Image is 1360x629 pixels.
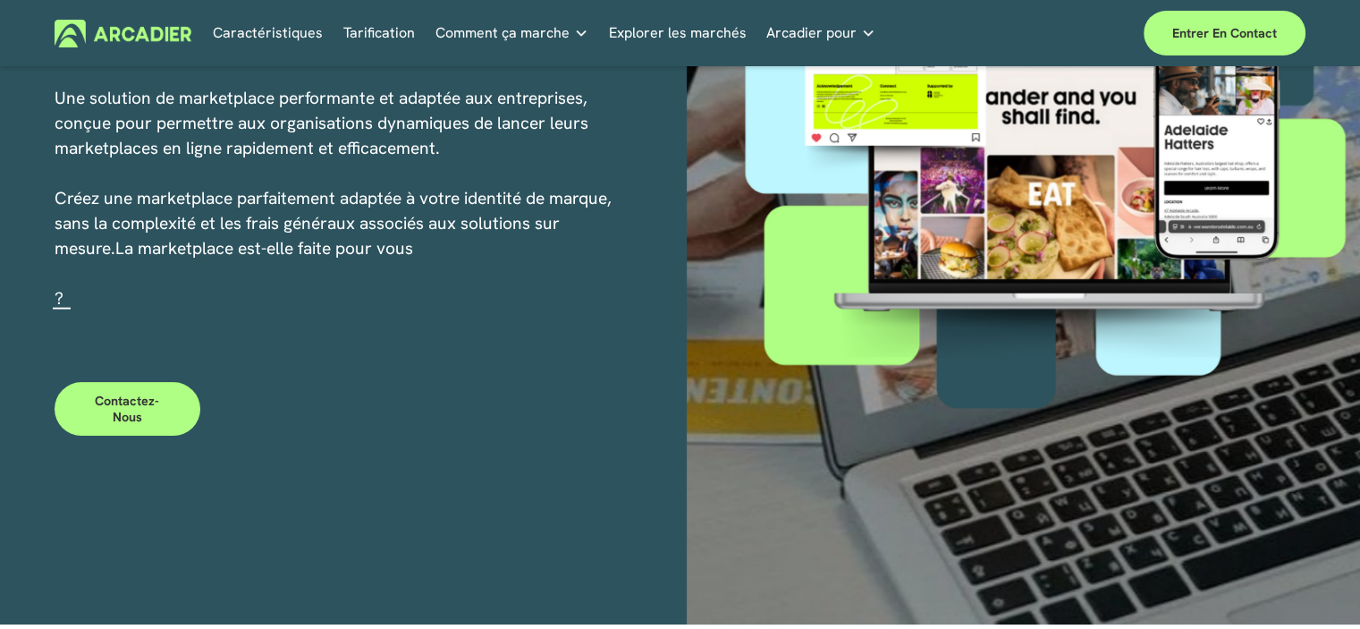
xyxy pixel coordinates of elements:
[55,382,200,436] a: Contactez-nous
[55,287,63,310] font: ?
[213,20,323,47] a: Caractéristiques
[55,20,191,47] img: Arcadier
[55,187,616,259] font: Créez une marketplace parfaitement adaptée à votre identité de marque, sans la complexité et les ...
[115,237,413,259] a: La marketplace est-elle faite pour vous
[435,20,588,47] a: liste déroulante des dossiers
[609,20,747,47] a: Explorer les marchés
[1144,11,1305,55] a: Entrer en contact
[1271,543,1360,629] div: Widget de chat
[435,23,570,42] font: Comment ça marche
[1172,25,1277,41] font: Entrer en contact
[766,23,857,42] font: Arcadier pour
[343,23,415,42] font: Tarification
[55,87,593,159] font: Une solution de marketplace performante et adaptée aux entreprises, conçue pour permettre aux org...
[213,23,323,42] font: Caractéristiques
[1271,543,1360,629] iframe: Widget de discussion
[343,20,415,47] a: Tarification
[766,20,875,47] a: liste déroulante des dossiers
[95,393,159,425] font: Contactez-nous
[609,23,747,42] font: Explorer les marchés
